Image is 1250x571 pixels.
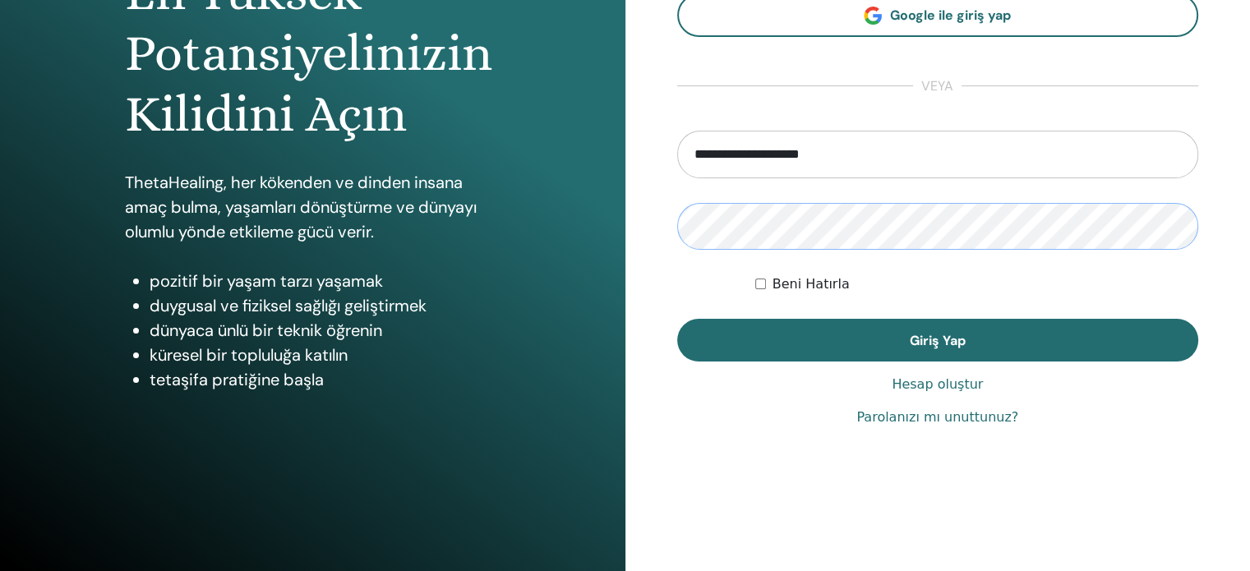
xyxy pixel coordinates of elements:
[677,319,1199,361] button: Giriş Yap
[910,332,966,349] span: Giriş Yap
[773,274,850,294] label: Beni Hatırla
[150,343,500,367] li: küresel bir topluluğa katılın
[150,367,500,392] li: tetaşifa pratiğine başla
[150,293,500,318] li: duygusal ve fiziksel sağlığı geliştirmek
[125,170,500,244] p: ThetaHealing, her kökenden ve dinden insana amaç bulma, yaşamları dönüştürme ve dünyayı olumlu yö...
[150,269,500,293] li: pozitif bir yaşam tarzı yaşamak
[890,7,1011,24] span: Google ile giriş yap
[913,76,962,96] span: veya
[892,375,983,394] a: Hesap oluştur
[755,274,1198,294] div: Keep me authenticated indefinitely or until I manually logout
[150,318,500,343] li: dünyaca ünlü bir teknik öğrenin
[856,408,1018,427] a: Parolanızı mı unuttunuz?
